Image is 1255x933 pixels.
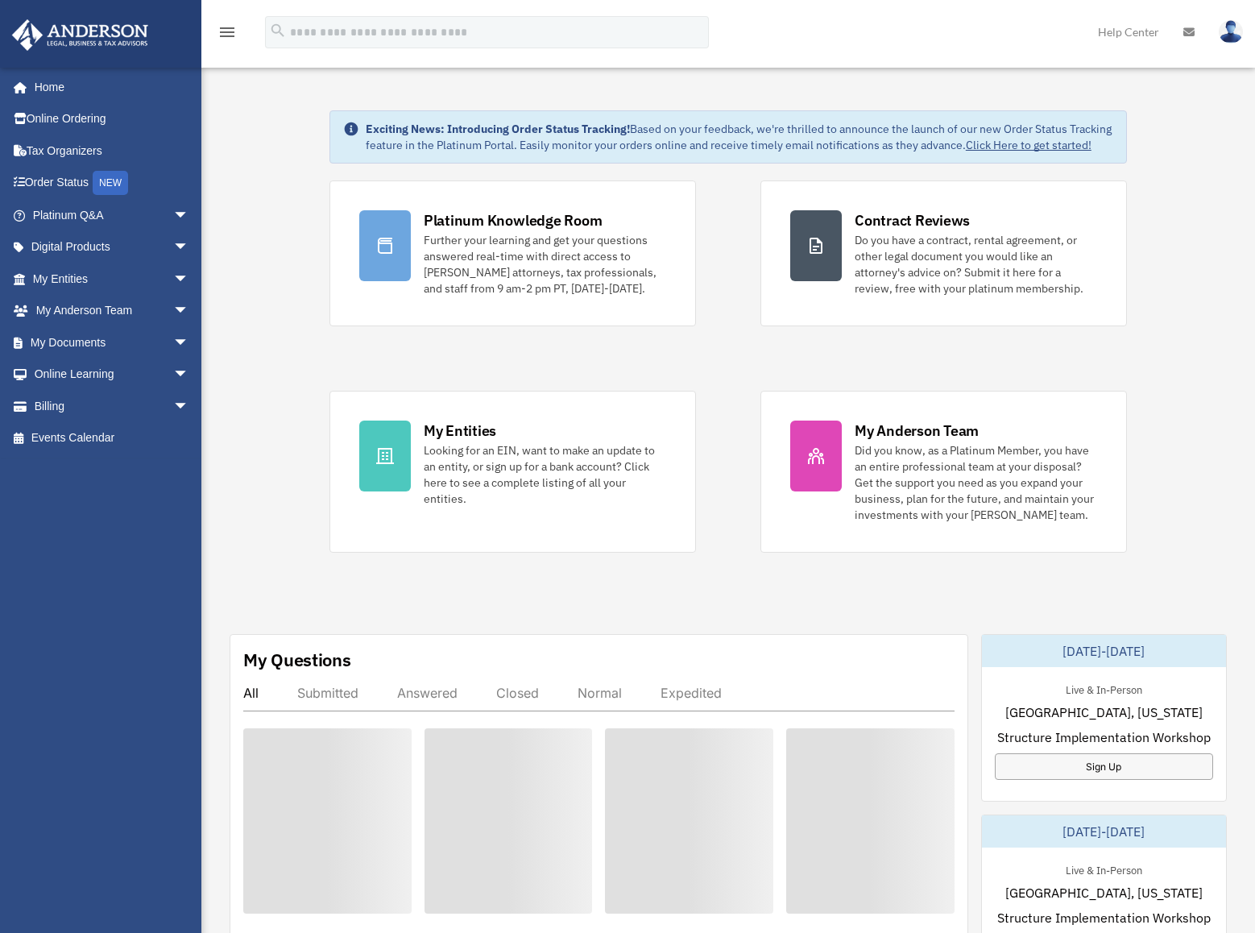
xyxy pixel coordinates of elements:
span: arrow_drop_down [173,326,205,359]
strong: Exciting News: Introducing Order Status Tracking! [366,122,630,136]
a: My Anderson Teamarrow_drop_down [11,295,213,327]
a: menu [217,28,237,42]
i: menu [217,23,237,42]
div: Live & In-Person [1053,860,1155,877]
div: Looking for an EIN, want to make an update to an entity, or sign up for a bank account? Click her... [424,442,666,507]
span: Structure Implementation Workshop [997,908,1211,927]
img: Anderson Advisors Platinum Portal [7,19,153,51]
div: Based on your feedback, we're thrilled to announce the launch of our new Order Status Tracking fe... [366,121,1113,153]
a: Online Ordering [11,103,213,135]
a: My Entities Looking for an EIN, want to make an update to an entity, or sign up for a bank accoun... [329,391,696,553]
a: Platinum Q&Aarrow_drop_down [11,199,213,231]
div: My Anderson Team [855,421,979,441]
a: My Anderson Team Did you know, as a Platinum Member, you have an entire professional team at your... [760,391,1127,553]
div: [DATE]-[DATE] [982,815,1227,848]
div: Do you have a contract, rental agreement, or other legal document you would like an attorney's ad... [855,232,1097,296]
a: Order StatusNEW [11,167,213,200]
a: Click Here to get started! [966,138,1091,152]
span: arrow_drop_down [173,359,205,392]
a: Tax Organizers [11,135,213,167]
div: Platinum Knowledge Room [424,210,603,230]
a: My Entitiesarrow_drop_down [11,263,213,295]
div: Closed [496,685,539,701]
a: Contract Reviews Do you have a contract, rental agreement, or other legal document you would like... [760,180,1127,326]
a: Billingarrow_drop_down [11,390,213,422]
div: My Entities [424,421,496,441]
span: arrow_drop_down [173,231,205,264]
div: Expedited [661,685,722,701]
span: Structure Implementation Workshop [997,728,1211,747]
a: Digital Productsarrow_drop_down [11,231,213,263]
div: Answered [397,685,458,701]
div: Normal [578,685,622,701]
div: All [243,685,259,701]
div: [DATE]-[DATE] [982,635,1227,667]
div: NEW [93,171,128,195]
span: arrow_drop_down [173,390,205,423]
div: My Questions [243,648,351,672]
div: Live & In-Person [1053,680,1155,697]
div: Further your learning and get your questions answered real-time with direct access to [PERSON_NAM... [424,232,666,296]
div: Did you know, as a Platinum Member, you have an entire professional team at your disposal? Get th... [855,442,1097,523]
a: My Documentsarrow_drop_down [11,326,213,359]
span: arrow_drop_down [173,295,205,328]
a: Events Calendar [11,422,213,454]
a: Online Learningarrow_drop_down [11,359,213,391]
a: Sign Up [995,753,1214,780]
a: Home [11,71,205,103]
div: Contract Reviews [855,210,970,230]
img: User Pic [1219,20,1243,44]
div: Submitted [297,685,358,701]
i: search [269,22,287,39]
span: [GEOGRAPHIC_DATA], [US_STATE] [1005,883,1203,902]
span: [GEOGRAPHIC_DATA], [US_STATE] [1005,703,1203,722]
a: Platinum Knowledge Room Further your learning and get your questions answered real-time with dire... [329,180,696,326]
span: arrow_drop_down [173,263,205,296]
span: arrow_drop_down [173,199,205,232]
